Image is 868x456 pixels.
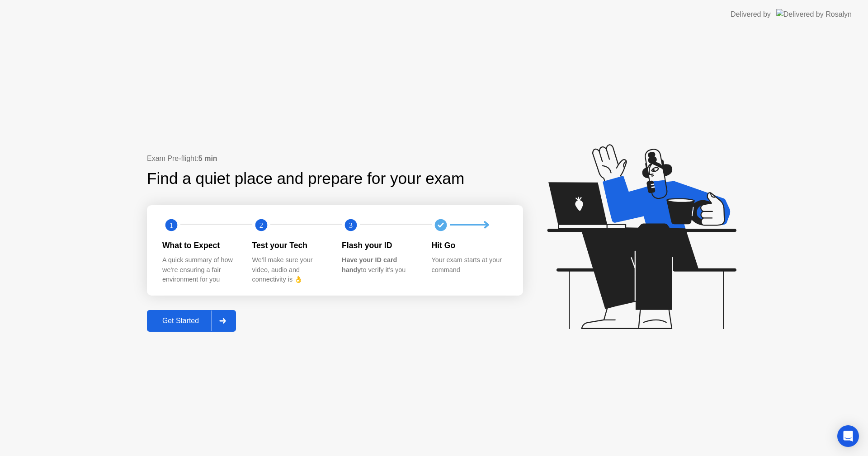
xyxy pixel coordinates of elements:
div: A quick summary of how we’re ensuring a fair environment for you [162,255,238,285]
div: Hit Go [432,240,507,251]
b: 5 min [198,155,217,162]
div: Get Started [150,317,212,325]
div: We’ll make sure your video, audio and connectivity is 👌 [252,255,328,285]
div: What to Expect [162,240,238,251]
div: Flash your ID [342,240,417,251]
div: to verify it’s you [342,255,417,275]
div: Delivered by [731,9,771,20]
button: Get Started [147,310,236,332]
div: Your exam starts at your command [432,255,507,275]
div: Exam Pre-flight: [147,153,523,164]
div: Open Intercom Messenger [837,425,859,447]
div: Find a quiet place and prepare for your exam [147,167,466,191]
text: 3 [349,221,353,229]
b: Have your ID card handy [342,256,397,273]
text: 2 [259,221,263,229]
text: 1 [170,221,173,229]
div: Test your Tech [252,240,328,251]
img: Delivered by Rosalyn [776,9,852,19]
